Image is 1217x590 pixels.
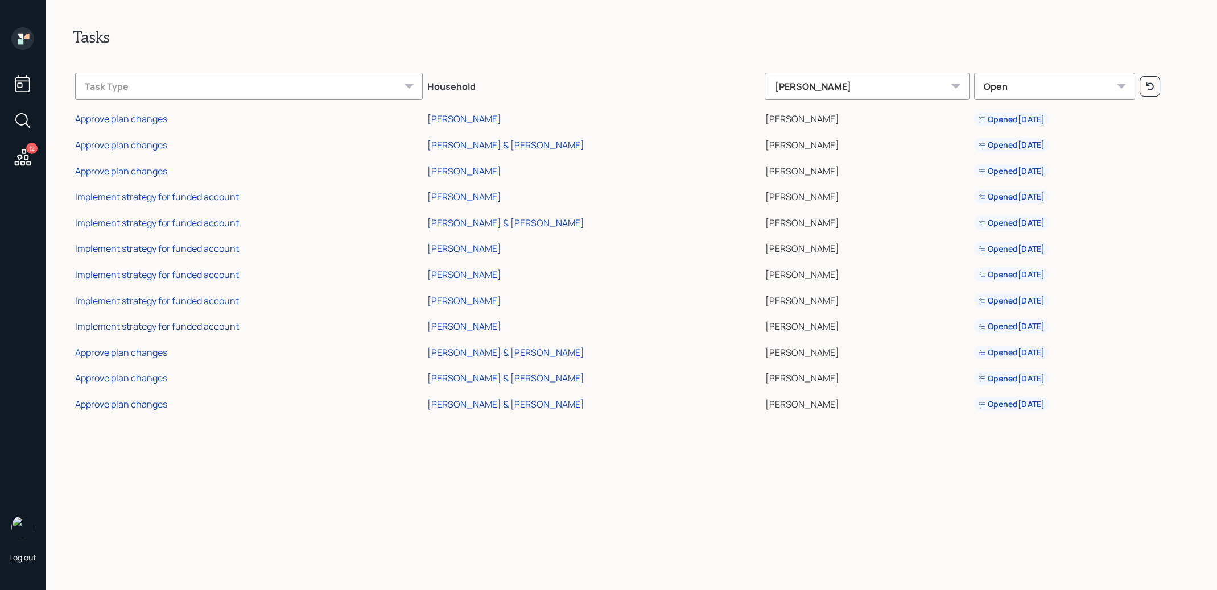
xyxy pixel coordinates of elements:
[979,373,1044,384] div: Opened [DATE]
[979,191,1044,202] div: Opened [DATE]
[75,372,167,384] div: Approve plan changes
[75,73,423,100] div: Task Type
[427,242,501,255] div: [PERSON_NAME]
[75,268,239,281] div: Implement strategy for funded account
[762,311,972,338] td: [PERSON_NAME]
[75,139,167,151] div: Approve plan changes
[765,73,970,100] div: [PERSON_NAME]
[762,364,972,390] td: [PERSON_NAME]
[75,190,239,203] div: Implement strategy for funded account
[762,234,972,260] td: [PERSON_NAME]
[762,156,972,182] td: [PERSON_NAME]
[762,389,972,416] td: [PERSON_NAME]
[427,190,501,203] div: [PERSON_NAME]
[26,143,38,154] div: 12
[73,27,1190,47] h2: Tasks
[75,242,239,255] div: Implement strategy for funded account
[75,320,239,333] div: Implement strategy for funded account
[979,321,1044,332] div: Opened [DATE]
[75,294,239,307] div: Implement strategy for funded account
[427,320,501,333] div: [PERSON_NAME]
[75,165,167,177] div: Approve plan changes
[75,113,167,125] div: Approve plan changes
[427,113,501,125] div: [PERSON_NAME]
[427,139,584,151] div: [PERSON_NAME] & [PERSON_NAME]
[427,294,501,307] div: [PERSON_NAME]
[979,217,1044,228] div: Opened [DATE]
[762,130,972,156] td: [PERSON_NAME]
[427,165,501,177] div: [PERSON_NAME]
[979,347,1044,358] div: Opened [DATE]
[9,552,36,563] div: Log out
[762,260,972,286] td: [PERSON_NAME]
[979,295,1044,306] div: Opened [DATE]
[427,217,584,229] div: [PERSON_NAME] & [PERSON_NAME]
[427,398,584,410] div: [PERSON_NAME] & [PERSON_NAME]
[11,516,34,538] img: treva-nostdahl-headshot.png
[75,398,167,410] div: Approve plan changes
[762,105,972,131] td: [PERSON_NAME]
[427,268,501,281] div: [PERSON_NAME]
[75,217,239,229] div: Implement strategy for funded account
[425,65,763,105] th: Household
[974,73,1135,100] div: Open
[979,165,1044,177] div: Opened [DATE]
[979,269,1044,280] div: Opened [DATE]
[979,243,1044,255] div: Opened [DATE]
[75,346,167,359] div: Approve plan changes
[762,208,972,234] td: [PERSON_NAME]
[762,182,972,208] td: [PERSON_NAME]
[427,372,584,384] div: [PERSON_NAME] & [PERSON_NAME]
[979,114,1044,125] div: Opened [DATE]
[979,139,1044,151] div: Opened [DATE]
[762,338,972,364] td: [PERSON_NAME]
[979,398,1044,410] div: Opened [DATE]
[762,286,972,312] td: [PERSON_NAME]
[427,346,584,359] div: [PERSON_NAME] & [PERSON_NAME]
